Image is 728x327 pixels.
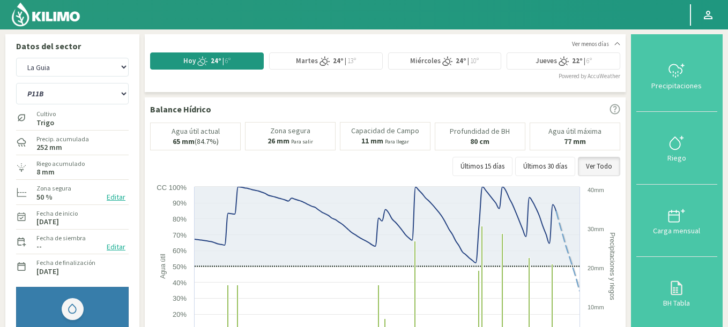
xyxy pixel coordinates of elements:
[291,138,313,145] small: Para salir
[640,227,714,234] div: Carga mensual
[578,157,620,176] button: Ver Todo
[36,194,53,201] label: 50 %
[636,40,717,112] button: Precipitaciones
[456,56,466,65] strong: 24º
[452,157,512,176] button: Últimos 15 días
[36,243,42,250] label: --
[470,136,489,146] b: 80 cm
[608,232,616,300] text: Precipitaciones y riegos
[296,56,318,66] span: Martes
[183,56,196,66] span: Hoy
[536,56,557,66] span: Jueves
[159,254,167,279] text: Agua útil
[173,310,187,318] text: 20%
[640,299,714,307] div: BH Tabla
[585,56,592,65] span: 6º
[346,56,356,65] span: 13º
[636,185,717,257] button: Carga mensual
[36,184,71,193] label: Zona segura
[450,127,510,135] p: Profundidad de BH
[36,218,59,225] label: [DATE]
[173,247,187,255] text: 60%
[361,136,383,146] b: 11 mm
[173,279,187,287] text: 40%
[157,184,187,192] text: CC 100%
[636,112,717,184] button: Riego
[588,304,604,310] text: 10mm
[640,154,714,162] div: Riego
[150,103,211,116] p: Balance Hídrico
[588,187,604,193] text: 40mm
[103,191,129,203] button: Editar
[572,40,609,49] span: Ver menos días
[36,258,95,268] label: Fecha de finalización
[385,138,409,145] small: Para llegar
[36,119,56,126] label: Trigo
[36,144,62,151] label: 252 mm
[36,109,56,119] label: Cultivo
[173,263,187,271] text: 50%
[345,56,346,65] span: |
[36,233,86,243] label: Fecha de siembra
[640,82,714,89] div: Precipitaciones
[16,40,129,52] p: Datos del sector
[173,294,187,302] text: 30%
[173,199,187,207] text: 90%
[588,226,604,232] text: 30mm
[564,136,586,146] b: 77 mm
[211,56,221,65] strong: 24º
[572,56,583,65] strong: 22º
[36,159,85,169] label: Riego acumulado
[36,209,78,218] label: Fecha de inicio
[173,231,187,239] text: 70%
[268,136,289,146] b: 26 mm
[173,136,195,146] b: 65 mm
[333,56,344,65] strong: 24º
[103,241,129,253] button: Editar
[11,2,81,27] img: Kilimo
[224,56,231,65] span: 6º
[588,265,604,271] text: 20mm
[270,127,310,135] p: Zona segura
[173,215,187,223] text: 80%
[548,127,601,135] p: Agua útil máxima
[36,268,59,275] label: [DATE]
[351,127,419,135] p: Capacidad de Campo
[172,127,220,135] p: Agua útil actual
[222,56,224,65] span: |
[469,56,479,65] span: 10º
[410,56,441,66] span: Miércoles
[36,169,55,176] label: 8 mm
[515,157,575,176] button: Últimos 30 días
[173,138,219,146] p: (84.7%)
[36,134,89,144] label: Precip. acumulada
[467,56,469,65] span: |
[559,72,620,81] div: Powered by AccuWeather
[584,56,585,65] span: |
